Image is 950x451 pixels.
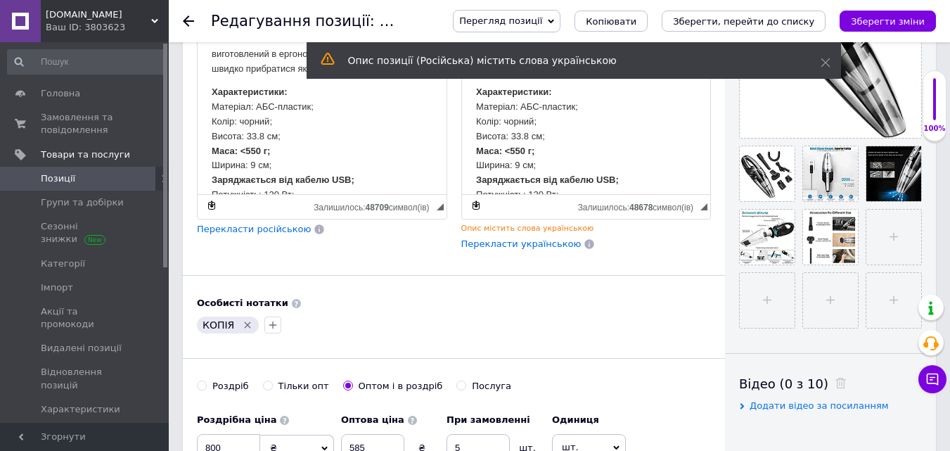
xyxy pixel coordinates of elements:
span: Акції та промокоди [41,305,130,331]
a: Зробити резервну копію зараз [204,198,219,213]
button: Зберегти, перейти до списку [662,11,826,32]
span: Замовлення та повідомлення [41,111,130,136]
label: При замовленні [447,414,545,426]
div: Кiлькiсть символiв [314,199,436,212]
button: Чат з покупцем [918,365,946,393]
span: Копіювати [586,16,636,27]
span: 48709 [365,203,388,212]
strong: Маса: <550 г; [14,127,72,138]
span: Категорії [41,258,85,270]
button: Зберегти зміни [840,11,936,32]
span: Видалені позиції [41,342,122,355]
i: Зберегти зміни [851,16,925,27]
span: Групи та добірки [41,196,124,209]
button: Копіювати [575,11,648,32]
span: Відео (0 з 10) [739,376,828,391]
span: Перегляд позиції [459,15,542,26]
div: Опис позиції (Російська) містить слова українською [348,53,785,68]
iframe: Редактор, 7ECF6B77-2F47-4E91-A9CA-6A3B6EBF6AB4 [462,18,711,194]
span: Перекласти українською [461,239,582,249]
p: Матеріал: АБС-пластик; Колір: чорний; Висота: 33.8 см; Ширина: 9 см; Потужність: 120 Вт; Тип бата... [14,67,235,286]
strong: Заряджається від кабелю USB; [14,156,157,167]
a: Зробити резервну копію зараз [468,198,484,213]
div: Опис містить слова українською [461,223,712,234]
span: Характеристики [41,403,120,416]
div: Кiлькiсть символiв [578,199,700,212]
b: Особисті нотатки [197,298,288,308]
label: Одиниця [552,414,626,426]
span: Товари та послуги [41,148,130,161]
span: КОПІЯ [203,319,234,331]
span: Позиції [41,172,75,185]
b: Оптова ціна [341,414,404,425]
span: Сезонні знижки [41,220,130,246]
div: Послуга [472,380,511,393]
b: Роздрібна ціна [197,414,276,425]
div: Повернутися назад [183,15,194,27]
span: 48678 [629,203,653,212]
span: Перекласти російською [197,224,311,234]
div: Роздріб [212,380,249,393]
div: 100% Якість заповнення [923,70,946,141]
i: Зберегти, перейти до списку [673,16,814,27]
span: Головна [41,87,80,100]
div: Ваш ID: 3803623 [46,21,169,34]
span: Відновлення позицій [41,366,130,391]
input: Пошук [7,49,166,75]
span: Потягніть для зміни розмірів [437,203,444,210]
strong: Характеристики: [14,68,90,79]
div: 100% [923,124,946,134]
span: Потягніть для зміни розмірів [700,203,707,210]
div: Тільки опт [278,380,329,393]
iframe: Редактор, 3693DF7A-4C6B-40F9-9813-F5561E78FA8C [198,18,447,194]
div: Оптом і в роздріб [359,380,443,393]
span: MILITARY.BRAND.SHOP [46,8,151,21]
span: Імпорт [41,281,73,294]
svg: Видалити мітку [242,319,253,331]
span: Додати відео за посиланням [750,400,889,411]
